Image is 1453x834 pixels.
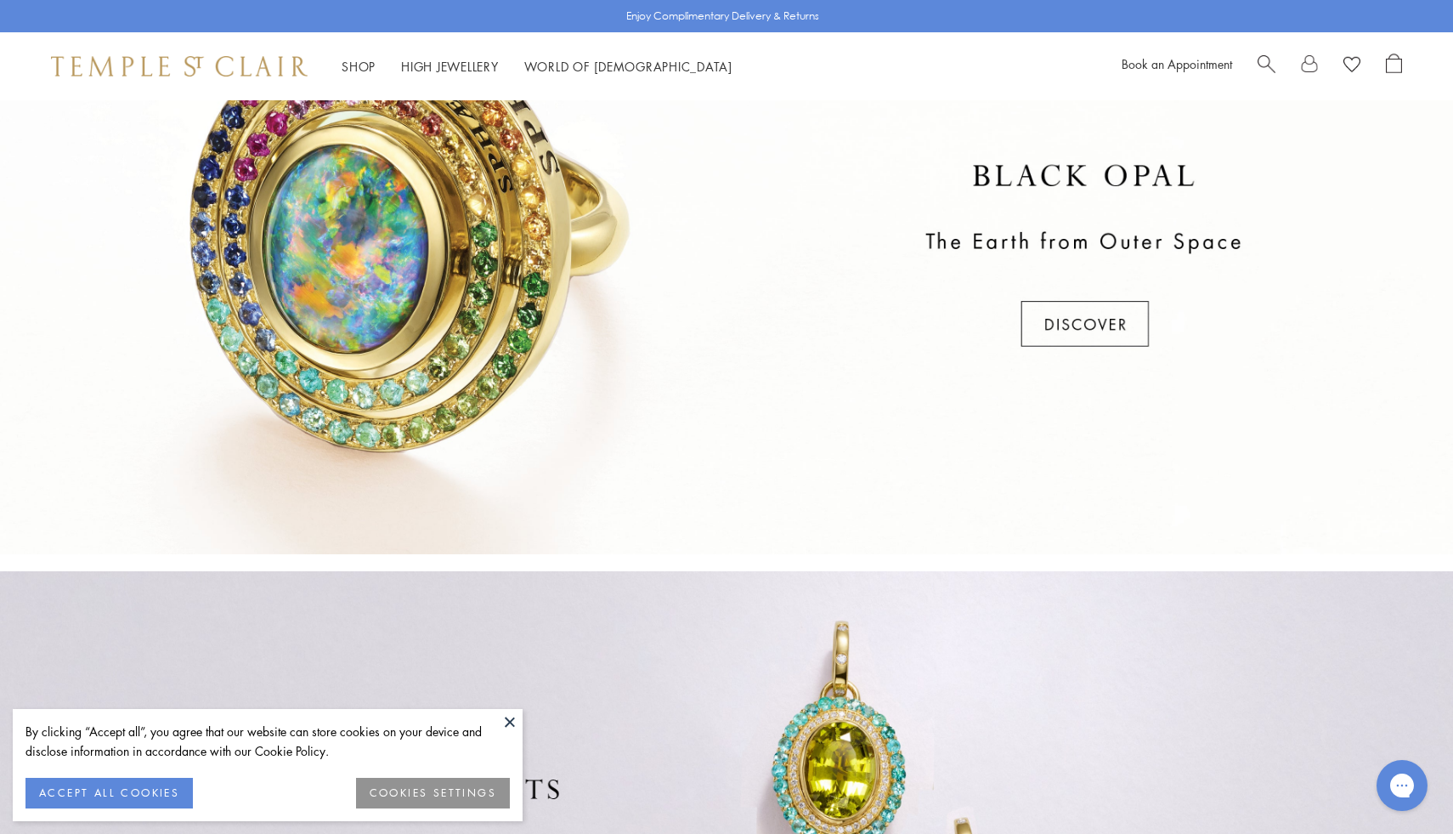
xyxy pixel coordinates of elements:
img: Temple St. Clair [51,56,308,77]
a: Book an Appointment [1122,55,1232,72]
a: View Wishlist [1343,54,1360,79]
a: Open Shopping Bag [1386,54,1402,79]
nav: Main navigation [342,56,732,77]
a: World of [DEMOGRAPHIC_DATA]World of [DEMOGRAPHIC_DATA] [524,58,732,75]
a: Search [1258,54,1275,79]
button: ACCEPT ALL COOKIES [25,778,193,808]
iframe: Gorgias live chat messenger [1368,754,1436,817]
a: ShopShop [342,58,376,75]
button: COOKIES SETTINGS [356,778,510,808]
p: Enjoy Complimentary Delivery & Returns [626,8,819,25]
div: By clicking “Accept all”, you agree that our website can store cookies on your device and disclos... [25,722,510,761]
a: High JewelleryHigh Jewellery [401,58,499,75]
